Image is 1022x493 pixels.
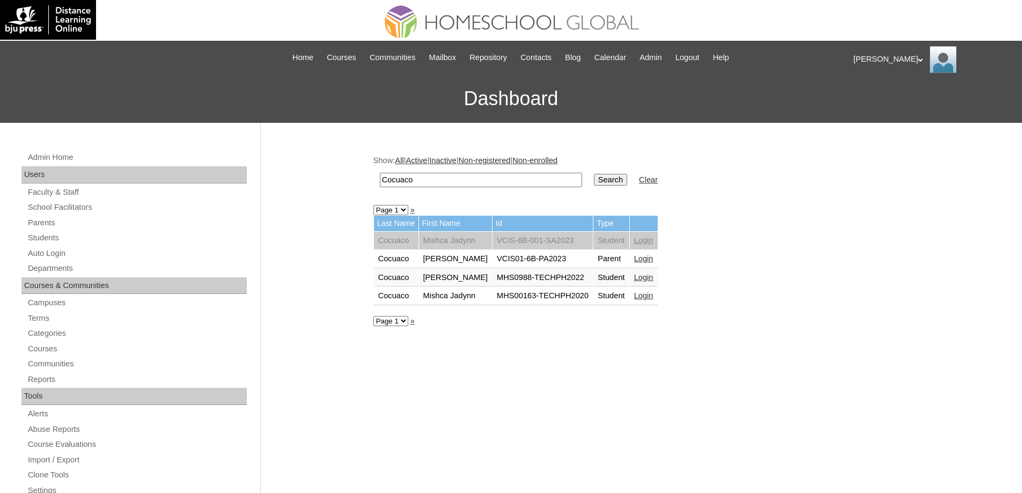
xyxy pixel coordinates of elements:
[27,216,247,230] a: Parents
[374,216,418,231] td: Last Name
[429,51,457,64] span: Mailbox
[594,51,626,64] span: Calendar
[380,173,582,187] input: Search
[492,216,593,231] td: Id
[634,51,667,64] a: Admin
[410,205,415,214] a: »
[594,174,627,186] input: Search
[27,201,247,214] a: School Facilitators
[287,51,319,64] a: Home
[492,232,593,250] td: VCIS-6B-001-SA2023
[464,51,512,64] a: Repository
[327,51,356,64] span: Courses
[27,247,247,260] a: Auto Login
[639,51,662,64] span: Admin
[634,291,653,300] a: Login
[634,236,653,245] a: Login
[27,151,247,164] a: Admin Home
[854,46,1011,73] div: [PERSON_NAME]
[419,216,492,231] td: First Name
[370,51,416,64] span: Communities
[21,277,247,295] div: Courses & Communities
[27,468,247,482] a: Clone Tools
[27,296,247,310] a: Campuses
[27,231,247,245] a: Students
[634,254,653,263] a: Login
[593,269,629,287] td: Student
[593,232,629,250] td: Student
[424,51,462,64] a: Mailbox
[593,287,629,305] td: Student
[419,287,492,305] td: Mishca Jadynn
[374,269,418,287] td: Cocuaco
[469,51,507,64] span: Repository
[27,342,247,356] a: Courses
[321,51,362,64] a: Courses
[374,232,418,250] td: Cocuaco
[708,51,734,64] a: Help
[27,262,247,275] a: Departments
[27,373,247,386] a: Reports
[27,312,247,325] a: Terms
[593,216,629,231] td: Type
[419,250,492,268] td: [PERSON_NAME]
[419,269,492,287] td: [PERSON_NAME]
[930,46,957,73] img: Ariane Ebuen
[364,51,421,64] a: Communities
[374,250,418,268] td: Cocuaco
[713,51,729,64] span: Help
[429,156,457,165] a: Inactive
[27,327,247,340] a: Categories
[419,232,492,250] td: Mishca Jadynn
[675,51,700,64] span: Logout
[565,51,580,64] span: Blog
[634,273,653,282] a: Login
[406,156,427,165] a: Active
[5,5,91,34] img: logo-white.png
[492,269,593,287] td: MHS0988-TECHPH2022
[27,423,247,436] a: Abuse Reports
[639,175,658,184] a: Clear
[27,407,247,421] a: Alerts
[5,75,1017,123] h3: Dashboard
[515,51,557,64] a: Contacts
[27,186,247,199] a: Faculty & Staff
[374,287,418,305] td: Cocuaco
[410,317,415,325] a: »
[373,155,905,193] div: Show: | | | |
[492,250,593,268] td: VCIS01-6B-PA2023
[21,166,247,183] div: Users
[492,287,593,305] td: MHS00163-TECHPH2020
[560,51,586,64] a: Blog
[520,51,552,64] span: Contacts
[459,156,511,165] a: Non-registered
[27,357,247,371] a: Communities
[395,156,403,165] a: All
[589,51,631,64] a: Calendar
[670,51,705,64] a: Logout
[27,453,247,467] a: Import / Export
[21,388,247,405] div: Tools
[292,51,313,64] span: Home
[593,250,629,268] td: Parent
[27,438,247,451] a: Course Evaluations
[512,156,557,165] a: Non-enrolled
